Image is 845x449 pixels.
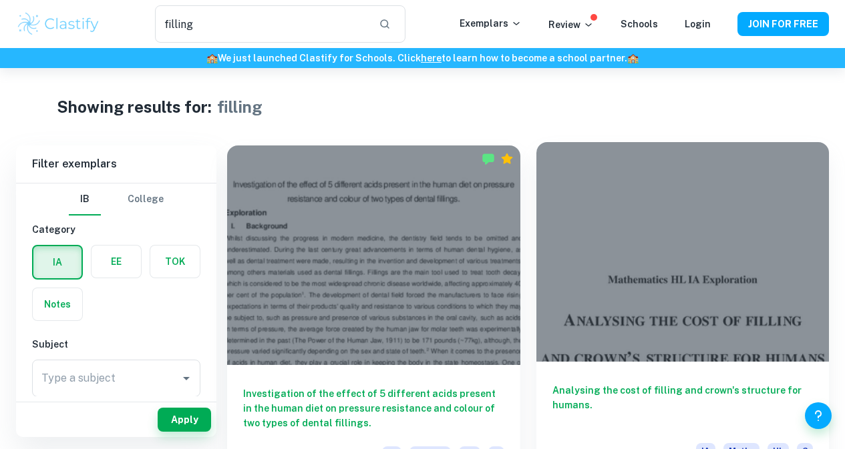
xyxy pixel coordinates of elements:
a: Schools [621,19,658,29]
h6: Investigation of the effect of 5 different acids present in the human diet on pressure resistance... [243,386,504,430]
img: Marked [482,152,495,165]
h6: Category [32,222,200,237]
input: Search for any exemplars... [155,5,369,43]
a: here [421,53,442,63]
button: Open [177,369,196,388]
button: EE [92,246,141,278]
img: Clastify logo [16,11,101,37]
div: Premium [500,152,514,165]
button: JOIN FOR FREE [737,12,829,36]
h6: Analysing the cost of filling and crown's structure for humans. [552,383,814,427]
span: 🏫 [627,53,639,63]
button: College [128,183,164,215]
p: Review [548,17,594,32]
button: IA [33,246,81,278]
p: Exemplars [460,16,522,31]
button: IB [69,183,101,215]
span: 🏫 [206,53,218,63]
button: Apply [158,408,211,432]
h6: We just launched Clastify for Schools. Click to learn how to become a school partner. [3,51,842,65]
div: Filter type choice [69,183,164,215]
h6: Subject [32,337,200,352]
a: Login [685,19,711,29]
button: TOK [150,246,200,278]
button: Help and Feedback [805,402,832,429]
h1: Showing results for: [57,95,212,119]
h1: filling [217,95,263,119]
button: Notes [33,288,82,320]
h6: Filter exemplars [16,145,216,183]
